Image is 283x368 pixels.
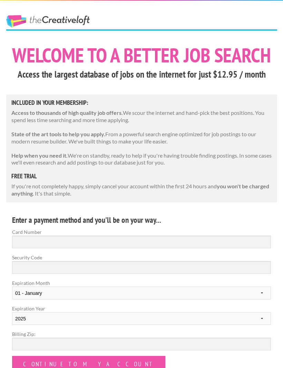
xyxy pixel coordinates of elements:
[6,45,277,65] h1: Welcome to a better job search
[11,109,272,124] p: We scour the internet and hand-pick the best positions. You spend less time searching and more ti...
[12,254,271,261] label: Security Code
[11,173,272,179] h5: free trial
[12,279,271,305] label: Expiration Month
[12,330,271,338] label: Billing Zip:
[12,312,271,325] select: Expiration Year
[11,152,272,167] p: We're on standby, ready to help if you're having trouble finding postings. In some cases we'll ev...
[6,68,277,81] h3: Access the largest database of jobs on the internet for just $12.95 / month
[11,109,123,116] strong: Access to thousands of high quality job offers.
[12,215,271,226] h4: Enter a payment method and you'll be on your way...
[12,287,271,299] select: Expiration Month
[11,183,269,197] strong: you won't be charged anything
[11,152,68,159] strong: Help when you need it.
[11,100,272,106] h5: Included in Your Membership:
[12,305,271,330] label: Expiration Year
[11,131,105,137] strong: State of the art tools to help you apply.
[6,15,90,28] a: The Creative Loft
[12,228,271,236] label: Card Number
[11,183,272,197] p: If you're not completely happy, simply cancel your account within the first 24 hours and . It's t...
[11,131,272,145] p: From a powerful search engine optimized for job postings to our modern resume builder. We've buil...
